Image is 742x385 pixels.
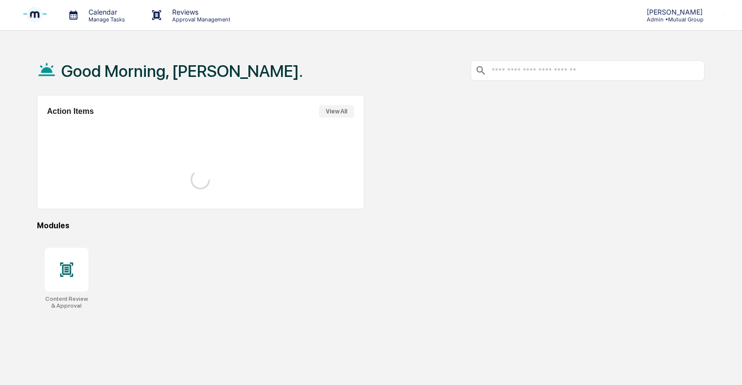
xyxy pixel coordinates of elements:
[47,107,94,116] h2: Action Items
[61,61,303,81] h1: Good Morning, [PERSON_NAME].
[164,16,235,23] p: Approval Management
[81,16,130,23] p: Manage Tasks
[639,8,707,16] p: [PERSON_NAME]
[23,2,47,28] img: logo
[81,8,130,16] p: Calendar
[639,16,707,23] p: Admin • Mutual Group
[164,8,235,16] p: Reviews
[319,105,354,118] button: View All
[37,221,705,230] div: Modules
[45,295,88,309] div: Content Review & Approval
